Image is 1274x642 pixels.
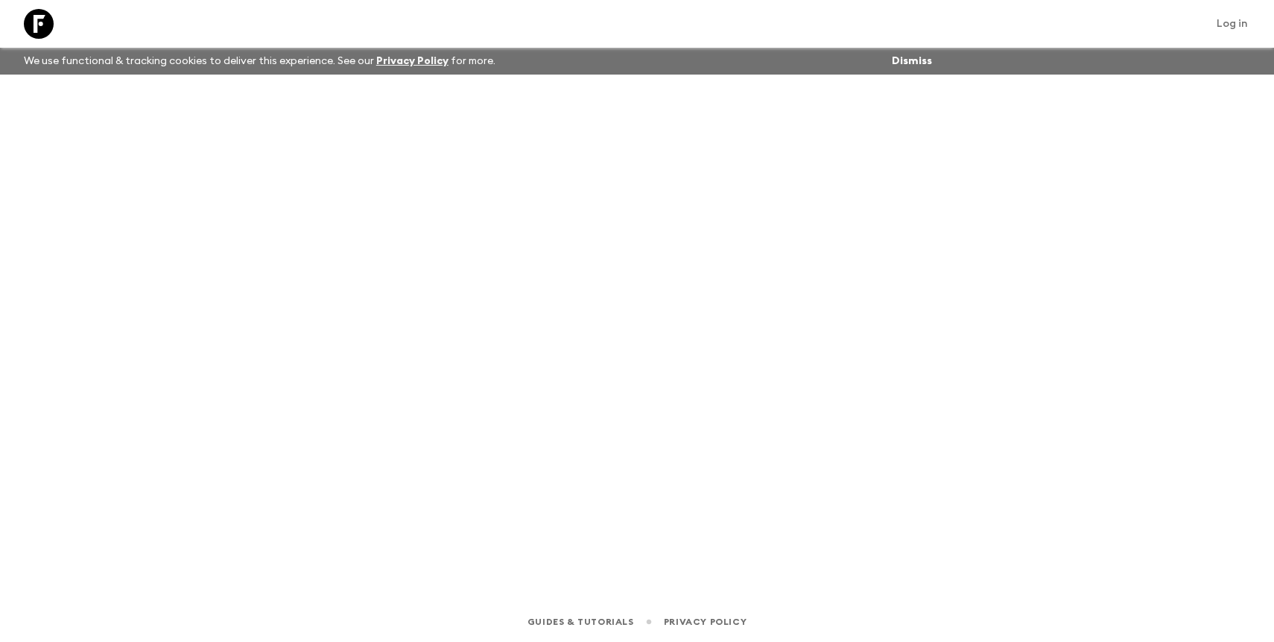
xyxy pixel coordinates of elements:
a: Privacy Policy [376,56,449,66]
button: Dismiss [888,51,936,72]
p: We use functional & tracking cookies to deliver this experience. See our for more. [18,48,501,75]
a: Privacy Policy [664,614,747,630]
a: Log in [1208,13,1256,34]
a: Guides & Tutorials [527,614,634,630]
